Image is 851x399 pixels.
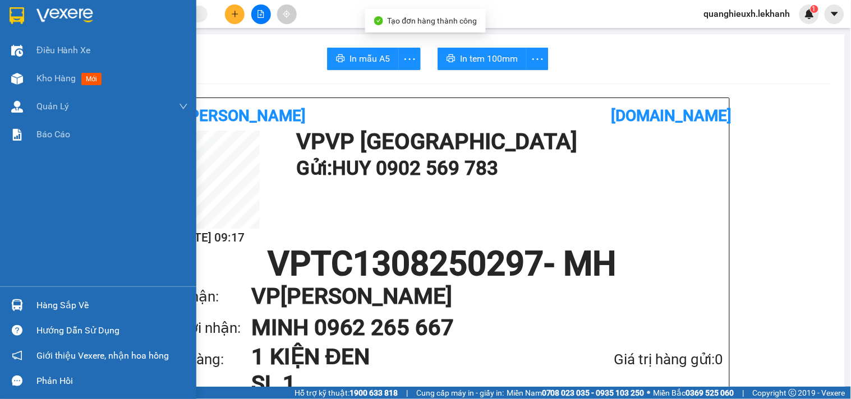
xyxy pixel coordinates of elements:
b: [DOMAIN_NAME] [611,106,732,125]
span: quanghieuxh.lekhanh [695,7,799,21]
span: caret-down [830,9,840,19]
button: plus [225,4,245,24]
span: message [12,375,22,386]
img: solution-icon [11,129,23,141]
div: Giá trị hàng gửi: 0 [555,348,724,371]
span: Miền Nam [507,387,645,399]
span: Giới thiệu Vexere, nhận hoa hồng [36,349,169,363]
span: copyright [789,389,797,397]
span: plus [231,10,239,18]
span: | [743,387,744,399]
span: CC : [130,75,145,87]
span: In mẫu A5 [349,52,390,66]
div: Hàng sắp về [36,297,188,314]
div: VP nhận: [162,285,251,308]
span: ⚪️ [647,391,651,395]
button: caret-down [825,4,844,24]
span: down [179,102,188,111]
h1: VP [PERSON_NAME] [251,281,701,312]
span: more [527,52,548,66]
span: Hỗ trợ kỹ thuật: [295,387,398,399]
span: question-circle [12,325,22,336]
button: printerIn tem 100mm [438,48,527,70]
b: [PERSON_NAME] [185,106,306,125]
div: HUY [10,36,123,50]
strong: 0708 023 035 - 0935 103 250 [542,388,645,397]
img: warehouse-icon [11,299,23,311]
span: Gửi: [10,11,27,22]
div: 0902569783 [10,50,123,66]
div: Hướng dẫn sử dụng [36,322,188,339]
div: MINH [131,35,222,48]
h1: Gửi: HUY 0902 569 783 [296,153,718,184]
div: Tên hàng: [162,348,251,371]
h1: SL 1 [251,370,555,397]
span: 1 [812,5,816,13]
div: Người nhận: [162,317,251,340]
sup: 1 [811,5,818,13]
button: more [398,48,421,70]
span: Kho hàng [36,73,76,83]
h1: VP VP [GEOGRAPHIC_DATA] [296,131,718,153]
strong: 1900 633 818 [349,388,398,397]
div: 0962265667 [131,48,222,64]
img: warehouse-icon [11,101,23,113]
span: more [399,52,420,66]
span: Báo cáo [36,127,70,141]
img: logo-vxr [10,7,24,24]
span: Tạo đơn hàng thành công [388,16,477,25]
span: Nhận: [131,10,158,21]
div: Phản hồi [36,373,188,389]
div: [PERSON_NAME] [131,10,222,35]
span: printer [336,54,345,64]
span: Cung cấp máy in - giấy in: [416,387,504,399]
img: icon-new-feature [804,9,815,19]
span: Điều hành xe [36,43,91,57]
button: file-add [251,4,271,24]
div: 40.000 [130,72,223,88]
span: printer [447,54,456,64]
img: warehouse-icon [11,45,23,57]
button: more [526,48,549,70]
span: | [406,387,408,399]
span: Miền Bắc [654,387,734,399]
h1: VPTC1308250297 - MH [162,247,724,281]
span: In tem 100mm [460,52,518,66]
button: aim [277,4,297,24]
span: Quản Lý [36,99,69,113]
strong: 0369 525 060 [686,388,734,397]
h2: [DATE] 09:17 [162,229,260,247]
span: notification [12,350,22,361]
h1: MINH 0962 265 667 [251,312,701,344]
span: aim [283,10,291,18]
button: printerIn mẫu A5 [327,48,399,70]
img: warehouse-icon [11,73,23,85]
span: file-add [257,10,265,18]
div: VP [GEOGRAPHIC_DATA] [10,10,123,36]
span: mới [81,73,102,85]
span: check-circle [374,16,383,25]
h1: 1 KIỆN ĐEN [251,344,555,370]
